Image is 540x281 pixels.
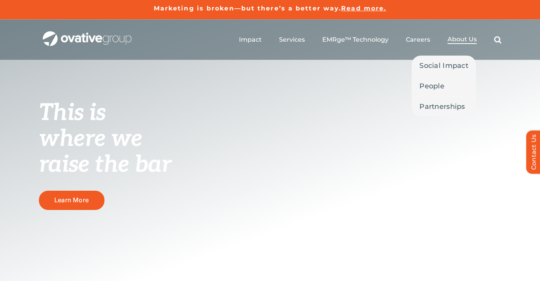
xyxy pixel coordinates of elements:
span: where we raise the bar [39,125,171,179]
span: Social Impact [419,60,468,71]
span: Partnerships [419,101,465,112]
a: Social Impact [412,56,476,76]
a: EMRge™ Technology [322,36,389,44]
a: Careers [406,36,430,44]
a: Learn More [39,191,104,210]
a: People [412,76,476,96]
span: Learn More [54,196,89,204]
span: This is [39,99,106,127]
a: About Us [447,36,477,44]
a: Read more. [341,5,386,12]
a: Search [494,36,501,44]
span: People [419,81,444,91]
a: Partnerships [412,96,476,117]
a: Marketing is broken—but there’s a better way. [154,5,341,12]
nav: Menu [239,27,501,52]
a: Impact [239,36,262,44]
span: About Us [447,36,477,43]
a: OG_Full_horizontal_WHT [43,30,131,38]
a: Services [279,36,305,44]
